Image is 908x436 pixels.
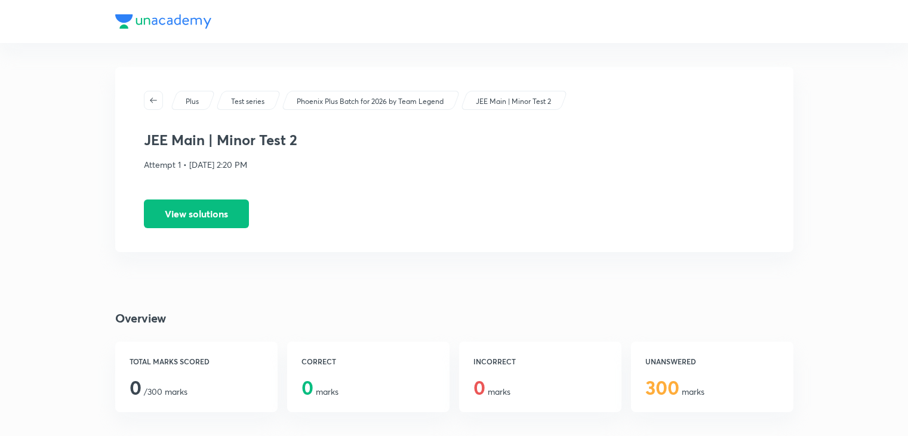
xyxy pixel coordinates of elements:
[301,356,435,367] h6: CORRECT
[294,96,445,107] a: Phoenix Plus Batch for 2026 by Team Legend
[301,386,338,397] span: marks
[473,356,607,367] h6: INCORRECT
[645,356,779,367] h6: UNANSWERED
[183,96,201,107] a: Plus
[645,374,679,400] span: 300
[115,309,793,327] h4: Overview
[130,374,141,400] span: 0
[301,374,313,400] span: 0
[297,96,444,107] p: Phoenix Plus Batch for 2026 by Team Legend
[186,96,199,107] p: Plus
[473,386,510,397] span: marks
[231,96,264,107] p: Test series
[645,386,704,397] span: marks
[130,356,263,367] h6: TOTAL MARKS SCORED
[473,374,485,400] span: 0
[115,14,211,29] img: Company Logo
[144,199,249,228] button: View solutions
[144,158,765,171] p: Attempt 1 • [DATE] 2:20 PM
[144,131,765,149] h3: JEE Main | Minor Test 2
[476,96,551,107] p: JEE Main | Minor Test 2
[130,386,187,397] span: /300 marks
[473,96,553,107] a: JEE Main | Minor Test 2
[229,96,266,107] a: Test series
